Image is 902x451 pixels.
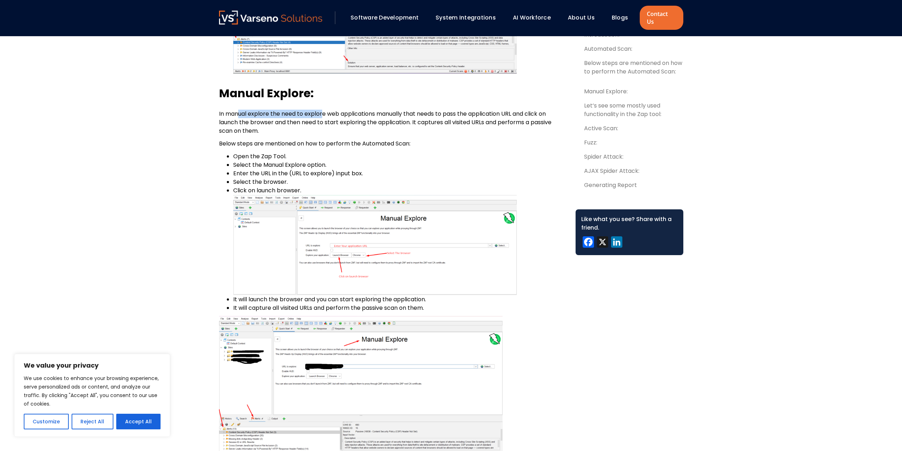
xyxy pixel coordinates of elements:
li: Open the Zap Tool. [233,152,564,161]
div: System Integrations [432,12,506,24]
a: Contact Us [640,6,683,30]
button: Accept All [116,414,161,429]
li: Enter the URL in the (URL to explore) input box. [233,169,564,178]
a: Generating Report [576,181,683,189]
p: We use cookies to enhance your browsing experience, serve personalized ads or content, and analyz... [24,374,161,408]
div: Software Development [347,12,428,24]
h2: Manual Explore: [219,86,564,101]
li: Select the browser. [233,178,564,186]
a: Let’s see some mostly used functionality in the Zap tool: [576,101,683,119]
a: System Integrations [436,13,496,22]
a: AI Workforce [513,13,551,22]
p: We value your privacy [24,361,161,370]
a: Blogs [612,13,628,22]
a: AJAX Spider Attack: [576,167,683,175]
a: Facebook [581,236,595,249]
li: It will capture all visited URLs and perform the passive scan on them. [233,304,564,312]
img: Varseno Solutions – Product Engineering & IT Services [219,11,323,24]
button: Reject All [72,414,113,429]
a: Manual Explore: [576,87,683,96]
a: Fuzz: [576,138,683,147]
a: Active Scan: [576,124,683,133]
p: In manual explore the need to explore web applications manually that needs to pass the applicatio... [219,110,564,135]
a: Automated Scan: [576,45,683,53]
li: It will launch the browser and you can start exploring the application. [233,295,564,304]
li: Click on launch browser. [233,186,564,295]
div: Like what you see? Share with a friend. [581,215,678,232]
a: About Us [568,13,595,22]
p: Below steps are mentioned on how to perform the Automated Scan: [219,139,564,148]
div: AI Workforce [509,12,561,24]
a: X [595,236,610,249]
li: Select the Manual Explore option. [233,161,564,169]
div: About Us [564,12,605,24]
a: Varseno Solutions – Product Engineering & IT Services [219,11,323,25]
div: Blogs [608,12,638,24]
a: Spider Attack: [576,153,683,161]
a: Software Development [351,13,419,22]
a: LinkedIn [610,236,624,249]
button: Customize [24,414,69,429]
a: Below steps are mentioned on how to perform the Automated Scan: [576,59,683,76]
